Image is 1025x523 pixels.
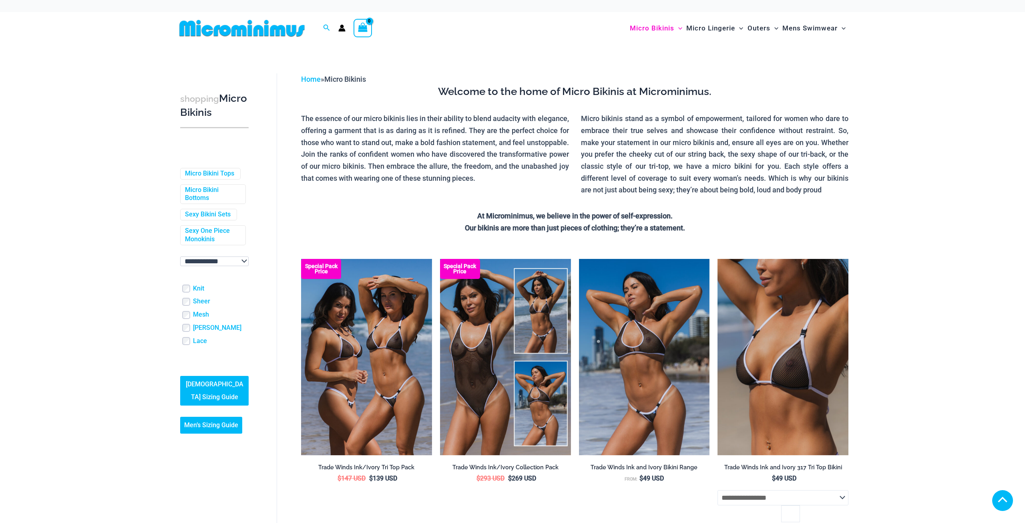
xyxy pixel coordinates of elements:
span: Micro Lingerie [686,18,735,38]
img: MM SHOP LOGO FLAT [176,19,308,37]
span: Menu Toggle [770,18,778,38]
bdi: 147 USD [338,475,366,482]
h3: Welcome to the home of Micro Bikinis at Microminimus. [301,85,848,99]
span: $ [476,475,480,482]
span: Menu Toggle [735,18,743,38]
strong: At Microminimus, we believe in the power of self-expression. [477,212,673,220]
img: Tradewinds Ink and Ivory 384 Halter 453 Micro 02 [579,259,710,455]
a: Mesh [193,311,209,319]
a: View Shopping Cart, empty [354,19,372,37]
a: Trade Winds Ink/Ivory Collection Pack [440,464,571,474]
select: wpc-taxonomy-pa_color-745982 [180,256,249,266]
span: Micro Bikinis [324,75,366,83]
a: Sexy One Piece Monokinis [185,227,239,244]
a: [PERSON_NAME] [193,324,241,332]
a: Micro LingerieMenu ToggleMenu Toggle [684,16,745,40]
img: Top Bum Pack [301,259,432,455]
a: [DEMOGRAPHIC_DATA] Sizing Guide [180,376,249,406]
a: Collection Pack Collection Pack b (1)Collection Pack b (1) [440,259,571,455]
a: Micro BikinisMenu ToggleMenu Toggle [628,16,684,40]
nav: Site Navigation [627,15,849,42]
input: Product quantity [781,505,800,522]
bdi: 139 USD [369,475,397,482]
a: OutersMenu ToggleMenu Toggle [746,16,780,40]
strong: Our bikinis are more than just pieces of clothing; they’re a statement. [465,224,685,232]
b: Special Pack Price [440,264,480,274]
a: Knit [193,285,204,293]
bdi: 269 USD [508,475,536,482]
bdi: 293 USD [476,475,504,482]
span: Menu Toggle [674,18,682,38]
a: Tradewinds Ink and Ivory 384 Halter 453 Micro 02Tradewinds Ink and Ivory 384 Halter 453 Micro 01T... [579,259,710,455]
span: $ [772,475,776,482]
span: $ [639,475,643,482]
span: Mens Swimwear [782,18,838,38]
a: Micro Bikini Tops [185,170,234,178]
a: Trade Winds Ink and Ivory 317 Tri Top Bikini [717,464,848,474]
span: shopping [180,94,219,104]
bdi: 49 USD [639,475,664,482]
a: Top Bum Pack Top Bum Pack bTop Bum Pack b [301,259,432,455]
span: Menu Toggle [838,18,846,38]
a: Sexy Bikini Sets [185,210,231,219]
h2: Trade Winds Ink and Ivory 317 Tri Top Bikini [717,464,848,471]
a: Account icon link [338,24,346,32]
span: From: [625,477,637,482]
a: Lace [193,337,207,345]
a: Mens SwimwearMenu ToggleMenu Toggle [780,16,848,40]
p: Micro bikinis stand as a symbol of empowerment, tailored for women who dare to embrace their true... [581,113,849,196]
img: Tradewinds Ink and Ivory 317 Tri Top 01 [717,259,848,455]
a: Micro Bikini Bottoms [185,186,239,203]
span: $ [369,475,373,482]
h2: Trade Winds Ink and Ivory Bikini Range [579,464,710,471]
a: Sheer [193,297,210,306]
span: » [301,75,366,83]
span: $ [338,475,341,482]
a: Search icon link [323,23,330,33]
a: Men’s Sizing Guide [180,417,242,434]
span: $ [508,475,512,482]
p: The essence of our micro bikinis lies in their ability to blend audacity with elegance, offering ... [301,113,569,184]
a: Trade Winds Ink and Ivory Bikini Range [579,464,710,474]
a: Tradewinds Ink and Ivory 317 Tri Top 01Tradewinds Ink and Ivory 317 Tri Top 453 Micro 06Tradewind... [717,259,848,455]
h3: Micro Bikinis [180,92,249,119]
a: Home [301,75,321,83]
bdi: 49 USD [772,475,796,482]
b: Special Pack Price [301,264,341,274]
span: Outers [748,18,770,38]
span: Micro Bikinis [630,18,674,38]
img: Collection Pack [440,259,571,455]
h2: Trade Winds Ink/Ivory Tri Top Pack [301,464,432,471]
a: Trade Winds Ink/Ivory Tri Top Pack [301,464,432,474]
h2: Trade Winds Ink/Ivory Collection Pack [440,464,571,471]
